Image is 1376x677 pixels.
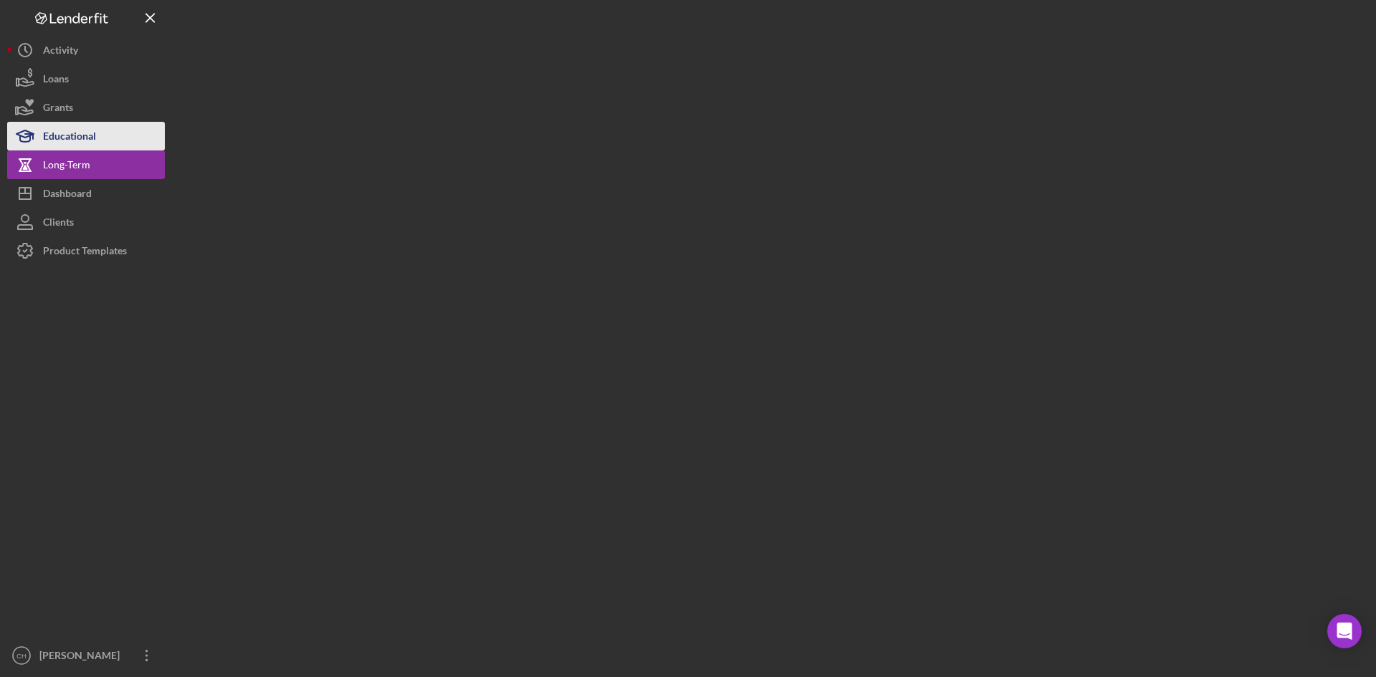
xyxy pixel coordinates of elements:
button: Loans [7,64,165,93]
div: Activity [43,36,78,68]
button: Educational [7,122,165,150]
button: Clients [7,208,165,236]
button: CH[PERSON_NAME] [7,641,165,670]
button: Long-Term [7,150,165,179]
div: Long-Term [43,150,90,183]
button: Product Templates [7,236,165,265]
button: Grants [7,93,165,122]
div: Product Templates [43,236,127,269]
div: [PERSON_NAME] [36,641,129,673]
div: Educational [43,122,96,154]
div: Dashboard [43,179,92,211]
div: Clients [43,208,74,240]
div: Open Intercom Messenger [1327,614,1362,648]
text: CH [16,652,27,660]
button: Dashboard [7,179,165,208]
div: Loans [43,64,69,97]
div: Grants [43,93,73,125]
button: Activity [7,36,165,64]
